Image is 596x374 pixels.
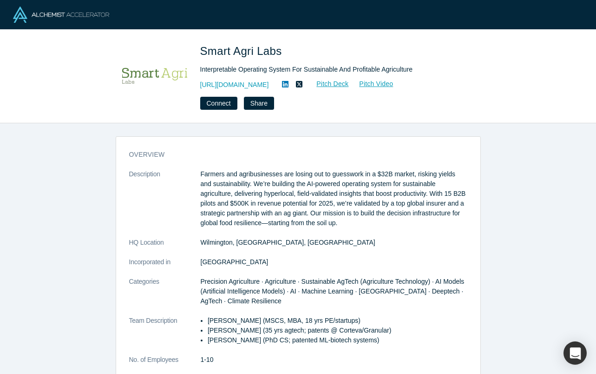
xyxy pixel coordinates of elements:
img: Smart Agri Labs's Logo [122,43,187,108]
div: Interpretable Operating System For Sustainable And Profitable Agriculture [200,65,460,74]
dt: Incorporated in [129,257,201,277]
button: Connect [200,97,237,110]
h3: overview [129,150,454,160]
p: Farmers and agribusinesses are losing out to guesswork in a $32B market, risking yields and susta... [201,169,467,228]
dt: Description [129,169,201,238]
button: Share [244,97,274,110]
dd: 1-10 [201,355,467,365]
p: [PERSON_NAME] (MSCS, MBA, 18 yrs PE/startups) [208,316,467,326]
a: Pitch Deck [306,79,349,89]
a: Pitch Video [349,79,393,89]
a: [URL][DOMAIN_NAME] [200,80,269,90]
dd: Wilmington, [GEOGRAPHIC_DATA], [GEOGRAPHIC_DATA] [201,238,467,247]
dt: HQ Location [129,238,201,257]
dt: Categories [129,277,201,316]
img: Alchemist Logo [13,7,109,23]
p: [PERSON_NAME] (35 yrs agtech; patents @ Corteva/Granular) [208,326,467,335]
span: Smart Agri Labs [200,45,285,57]
dd: [GEOGRAPHIC_DATA] [201,257,467,267]
p: [PERSON_NAME] (PhD CS; patented ML-biotech systems) [208,335,467,345]
dt: Team Description [129,316,201,355]
span: Precision Agriculture · Agriculture · Sustainable AgTech (Agriculture Technology) · AI Models (Ar... [201,278,465,305]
